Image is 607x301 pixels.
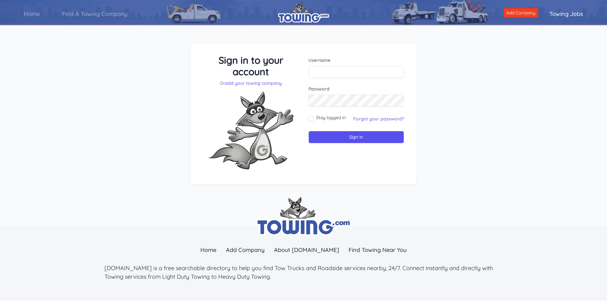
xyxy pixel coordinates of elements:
h3: Sign in to your account [203,54,299,77]
a: Towing Jobs [538,5,594,23]
a: Find A Towing Company [51,5,139,23]
img: towing [256,197,351,236]
a: Find Towing Near You [344,243,411,257]
img: Fox-Excited.png [203,86,299,175]
p: Or [203,80,299,86]
img: logo.png [278,2,329,23]
label: Password [308,86,404,92]
a: Add Company [221,243,269,257]
a: About [DOMAIN_NAME] [269,243,344,257]
p: [DOMAIN_NAME] is a free searchable directory to help you find Tow Trucks and Roadside services ne... [105,264,503,281]
a: Home [13,5,51,23]
label: Username [308,57,404,63]
input: Sign in [308,131,404,143]
a: Forgot your password? [353,116,404,122]
a: Add Company [503,8,538,18]
a: add your towing company [225,80,282,86]
label: Stay logged in [316,114,346,121]
a: Home [196,243,221,257]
